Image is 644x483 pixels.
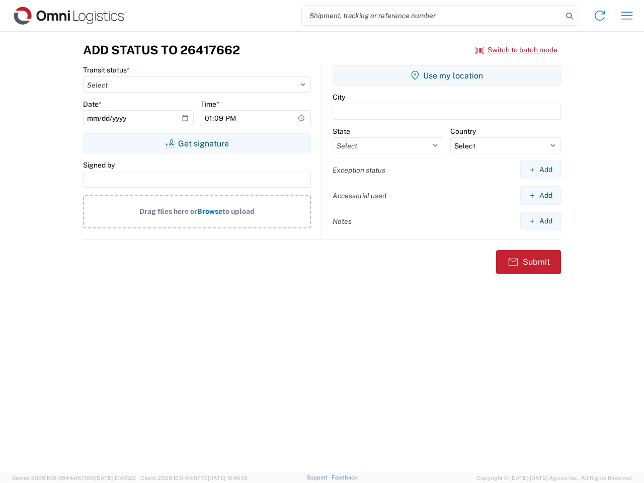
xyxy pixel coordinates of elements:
[197,207,222,215] span: Browse
[201,100,219,109] label: Time
[140,475,247,481] span: Client: 2025.16.0-8fc0770
[450,127,476,136] label: Country
[208,475,247,481] span: [DATE] 10:40:19
[496,250,561,274] button: Submit
[333,166,385,175] label: Exception status
[139,207,197,215] span: Drag files here or
[333,191,386,200] label: Accessorial used
[475,42,557,58] button: Switch to batch mode
[520,160,561,179] button: Add
[83,100,102,109] label: Date
[302,6,562,25] input: Shipment, tracking or reference number
[333,217,352,226] label: Notes
[333,127,350,136] label: State
[477,473,632,482] span: Copyright © [DATE]-[DATE] Agistix Inc., All Rights Reserved
[83,133,311,153] button: Get signature
[83,65,130,74] label: Transit status
[332,474,357,480] a: Feedback
[83,160,115,170] label: Signed by
[307,474,332,480] a: Support
[12,475,136,481] span: Server: 2025.16.0-9544af67660
[83,43,240,57] h3: Add Status to 26417662
[333,65,561,86] button: Use my location
[95,475,136,481] span: [DATE] 10:42:29
[520,186,561,205] button: Add
[333,93,345,102] label: City
[520,212,561,230] button: Add
[222,207,255,215] span: to upload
